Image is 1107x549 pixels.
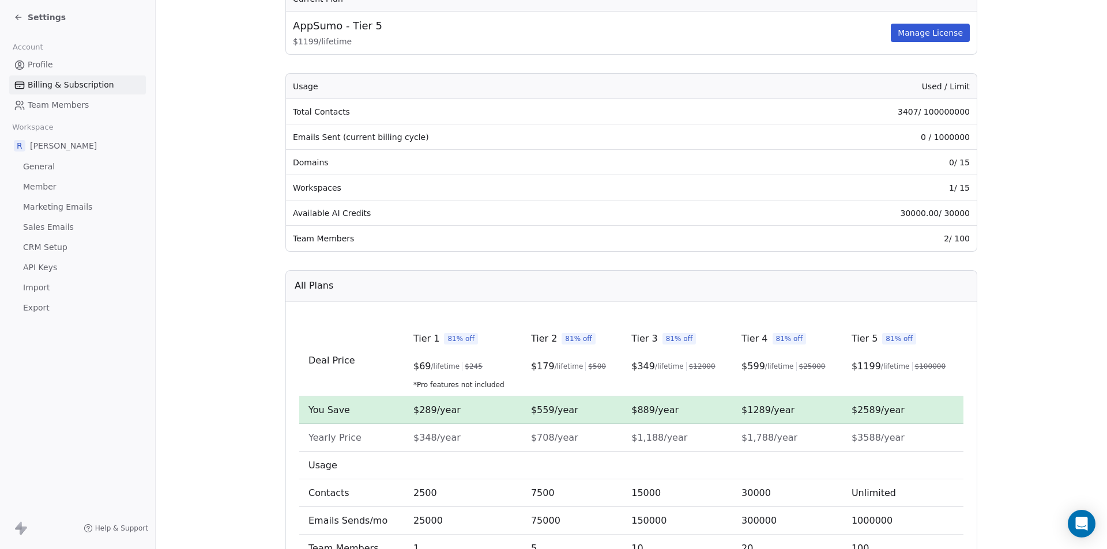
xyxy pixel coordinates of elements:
[631,332,657,346] span: Tier 3
[413,332,439,346] span: Tier 1
[562,333,596,344] span: 81% off
[286,200,725,226] td: Available AI Credits
[293,18,382,33] span: AppSumo - Tier 5
[852,432,905,443] span: $3588/year
[9,298,146,317] a: Export
[9,218,146,237] a: Sales Emails
[28,59,53,71] span: Profile
[741,359,765,373] span: $ 599
[741,332,767,346] span: Tier 4
[23,262,57,274] span: API Keys
[286,175,725,200] td: Workspaces
[531,432,578,443] span: $708/year
[413,487,437,498] span: 2500
[9,258,146,277] a: API Keys
[631,404,679,415] span: $889/year
[531,359,555,373] span: $ 179
[655,362,684,371] span: /lifetime
[465,362,483,371] span: $ 245
[631,432,687,443] span: $1,188/year
[725,175,977,200] td: 1 / 15
[631,515,667,526] span: 150000
[308,460,337,471] span: Usage
[23,302,50,314] span: Export
[9,96,146,115] a: Team Members
[662,333,696,344] span: 81% off
[286,74,725,99] th: Usage
[23,201,92,213] span: Marketing Emails
[852,515,893,526] span: 1000000
[725,124,977,150] td: 0 / 1000000
[23,282,50,294] span: Import
[286,124,725,150] td: Emails Sent (current billing cycle)
[741,487,771,498] span: 30000
[23,221,74,233] span: Sales Emails
[631,359,655,373] span: $ 349
[882,333,916,344] span: 81% off
[891,24,970,42] button: Manage License
[28,12,66,23] span: Settings
[725,74,977,99] th: Used / Limit
[9,75,146,94] a: Billing & Subscription
[725,99,977,124] td: 3407 / 100000000
[28,79,114,91] span: Billing & Subscription
[9,157,146,176] a: General
[9,278,146,297] a: Import
[1068,510,1095,537] div: Open Intercom Messenger
[28,99,89,111] span: Team Members
[531,487,555,498] span: 7500
[852,332,878,346] span: Tier 5
[431,362,460,371] span: /lifetime
[413,380,513,389] span: *Pro features not included
[308,355,355,366] span: Deal Price
[295,279,333,293] span: All Plans
[631,487,661,498] span: 15000
[799,362,826,371] span: $ 25000
[531,515,560,526] span: 75000
[725,226,977,251] td: 2 / 100
[95,524,148,533] span: Help & Support
[84,524,148,533] a: Help & Support
[531,404,578,415] span: $559/year
[23,161,55,173] span: General
[7,39,48,56] span: Account
[852,359,881,373] span: $ 1199
[741,432,797,443] span: $1,788/year
[588,362,606,371] span: $ 500
[413,404,461,415] span: $289/year
[852,404,905,415] span: $2589/year
[14,140,25,152] span: R
[7,119,58,136] span: Workspace
[531,332,557,346] span: Tier 2
[413,432,461,443] span: $348/year
[9,198,146,217] a: Marketing Emails
[773,333,807,344] span: 81% off
[308,404,350,415] span: You Save
[9,55,146,74] a: Profile
[286,99,725,124] td: Total Contacts
[881,362,910,371] span: /lifetime
[14,12,66,23] a: Settings
[852,487,896,498] span: Unlimited
[23,241,67,253] span: CRM Setup
[413,515,443,526] span: 25000
[741,404,795,415] span: $1289/year
[286,150,725,175] td: Domains
[9,177,146,196] a: Member
[555,362,583,371] span: /lifetime
[725,150,977,175] td: 0 / 15
[286,226,725,251] td: Team Members
[299,479,404,507] td: Contacts
[915,362,946,371] span: $ 100000
[9,238,146,257] a: CRM Setup
[308,432,362,443] span: Yearly Price
[23,181,57,193] span: Member
[30,140,97,152] span: [PERSON_NAME]
[689,362,716,371] span: $ 12000
[444,333,478,344] span: 81% off
[741,515,777,526] span: 300000
[293,36,888,47] span: $ 1199 / lifetime
[765,362,794,371] span: /lifetime
[725,200,977,226] td: 30000.00 / 30000
[413,359,431,373] span: $ 69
